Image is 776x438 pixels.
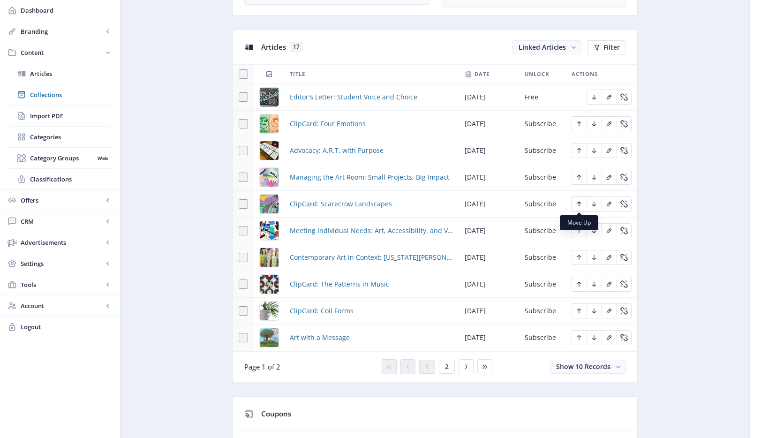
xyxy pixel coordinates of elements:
a: Editor's Letter: Student Voice and Choice [290,91,417,103]
a: Edit page [587,145,602,154]
a: Edit page [587,119,602,128]
span: Art with a Message [290,332,350,343]
a: Edit page [572,306,587,315]
td: [DATE] [459,325,519,351]
button: 2 [439,360,455,374]
a: Edit page [602,119,617,128]
td: Free [519,84,566,111]
img: b74bb9dd-ba71-4168-8934-148866c5fcde.png [260,302,279,320]
span: Classifications [30,174,111,184]
a: ClipCard: Coil Forms [290,305,354,317]
a: Edit page [587,306,602,315]
span: ClipCard: Four Emotions [290,118,366,129]
span: 1 [425,363,429,370]
a: Category GroupsWeb [9,148,111,168]
a: Edit page [602,172,617,181]
a: Categories [9,127,111,147]
a: Edit page [602,332,617,341]
td: [DATE] [459,137,519,164]
a: Edit page [617,172,632,181]
img: 21fd2abf-bae8-483a-9ee3-86bf7161dc6b.png [260,114,279,133]
a: Edit page [602,145,617,154]
span: Branding [21,27,103,36]
span: Account [21,301,103,310]
img: 627823c6-2412-4635-957c-26071d4548a1.png [260,248,279,267]
span: CRM [21,217,103,226]
a: Edit page [602,92,617,101]
img: ad61fc1e-73b7-4606-87bd-ca335206f9fd.png [260,168,279,187]
span: Category Groups [30,153,94,163]
td: [DATE] [459,218,519,244]
span: Import PDF [30,111,111,121]
span: Collections [30,90,111,99]
span: Articles [30,69,111,78]
span: Page 1 of 2 [244,362,280,371]
td: Subscribe [519,298,566,325]
span: 2 [445,363,449,370]
a: Classifications [9,169,111,189]
a: Edit page [617,252,632,261]
img: 09b45544-d2c4-4866-b50d-5656508a25d0.png [260,88,279,106]
img: cbc5f19a-6ba7-4b5f-a4d3-e252397198f9.png [260,221,279,240]
span: Filter [603,44,620,51]
a: Edit page [617,92,632,101]
a: Advocacy: A.R.T. with Purpose [290,145,384,156]
button: 1 [419,360,435,374]
td: Subscribe [519,137,566,164]
a: Managing the Art Room: Small Projects, Big Impact [290,172,449,183]
a: Edit page [587,199,602,208]
a: Edit page [617,226,632,234]
span: Logout [21,322,113,332]
nb-badge: Web [94,153,111,163]
a: Collections [9,84,111,105]
button: Show 10 Records [550,360,626,374]
a: Edit page [587,252,602,261]
span: Tools [21,280,103,289]
img: 0825ed30-ff8c-4edb-a950-18256b9d95a4.png [260,328,279,347]
app-collection-view: Articles [233,30,638,382]
a: Edit page [602,226,617,234]
span: Date [475,68,490,80]
a: Edit page [617,306,632,315]
span: Content [21,48,103,57]
span: Move Up [567,219,591,227]
a: Edit page [587,92,602,101]
td: [DATE] [459,271,519,298]
td: [DATE] [459,84,519,111]
a: Edit page [572,119,587,128]
span: Categories [30,132,111,142]
img: 9ecd28b8-a6bf-4016-ba4c-f9eb6bd7d7c0.png [260,141,279,160]
button: Linked Articles [512,40,581,54]
td: [DATE] [459,191,519,218]
a: Import PDF [9,106,111,126]
a: ClipCard: The Patterns in Music [290,279,389,290]
a: Edit page [617,279,632,288]
td: [DATE] [459,298,519,325]
td: [DATE] [459,244,519,271]
a: ClipCard: Scarecrow Landscapes [290,198,392,210]
a: Meeting Individual Needs: Art, Accessibility, and Visual Impairments [290,225,453,236]
a: Edit page [602,199,617,208]
span: 17 [290,42,303,52]
img: eb66e8a1-f00a-41c4-a6e9-fdc789f3f2b8.png [260,195,279,213]
a: Edit page [572,332,587,341]
td: Subscribe [519,164,566,191]
a: Edit page [617,332,632,341]
a: Edit page [587,172,602,181]
a: Edit page [602,279,617,288]
td: Subscribe [519,111,566,137]
a: Edit page [572,252,587,261]
span: Linked Articles [519,43,566,52]
a: Contemporary Art in Context: [US_STATE][PERSON_NAME] [290,252,453,263]
img: 94a25c7c-888a-4d11-be5c-9c2cf17c9a1d.png [260,275,279,294]
a: Edit page [602,252,617,261]
td: [DATE] [459,164,519,191]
